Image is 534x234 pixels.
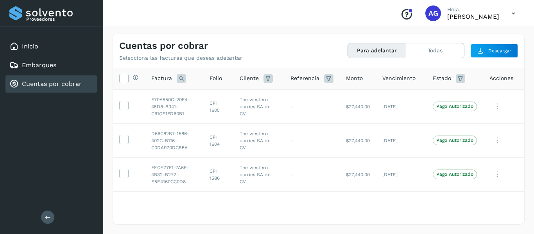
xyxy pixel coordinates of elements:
[471,44,518,58] button: Descargar
[406,43,464,58] button: Todas
[5,38,97,55] div: Inicio
[22,61,56,69] a: Embarques
[284,157,340,191] td: -
[145,191,203,225] td: 6C18D931-6E7B-40AB-A50E-BB4F909B042D
[26,16,94,22] p: Proveedores
[376,157,426,191] td: [DATE]
[340,191,376,225] td: $27,440.00
[284,123,340,157] td: -
[145,89,203,123] td: F70A550C-20F4-45D8-B341-C61CE1FD60B1
[376,191,426,225] td: [DATE]
[151,74,172,82] span: Factura
[488,47,511,54] span: Descargar
[346,74,363,82] span: Monto
[376,123,426,157] td: [DATE]
[436,104,473,109] p: Pago Autorizado
[233,191,284,225] td: The western carries SA de CV
[203,89,233,123] td: CPI 1605
[284,191,340,225] td: -
[203,157,233,191] td: CPI 1586
[119,40,208,52] h4: Cuentas por cobrar
[436,138,473,143] p: Pago Autorizado
[376,89,426,123] td: [DATE]
[284,89,340,123] td: -
[233,157,284,191] td: The western carries SA de CV
[210,74,222,82] span: Folio
[340,123,376,157] td: $27,440.00
[233,89,284,123] td: The western carries SA de CV
[489,74,513,82] span: Acciones
[447,13,499,20] p: ALFONSO García Flores
[145,123,203,157] td: D66C82B7-1586-402C-B116-C0DA970DCB5A
[240,74,259,82] span: Cliente
[22,43,38,50] a: Inicio
[340,157,376,191] td: $27,440.00
[203,191,233,225] td: CPI 1584
[433,74,451,82] span: Estado
[348,43,406,58] button: Para adelantar
[382,74,416,82] span: Vencimiento
[447,6,499,13] p: Hola,
[340,89,376,123] td: $27,440.00
[5,75,97,93] div: Cuentas por cobrar
[119,55,242,61] p: Selecciona las facturas que deseas adelantar
[203,123,233,157] td: CPI 1604
[22,80,82,88] a: Cuentas por cobrar
[5,57,97,74] div: Embarques
[290,74,319,82] span: Referencia
[233,123,284,157] td: The western carries SA de CV
[145,157,203,191] td: FECE77F1-7A6E-4B32-B272-E5E4160CC0D8
[436,171,473,177] p: Pago Autorizado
